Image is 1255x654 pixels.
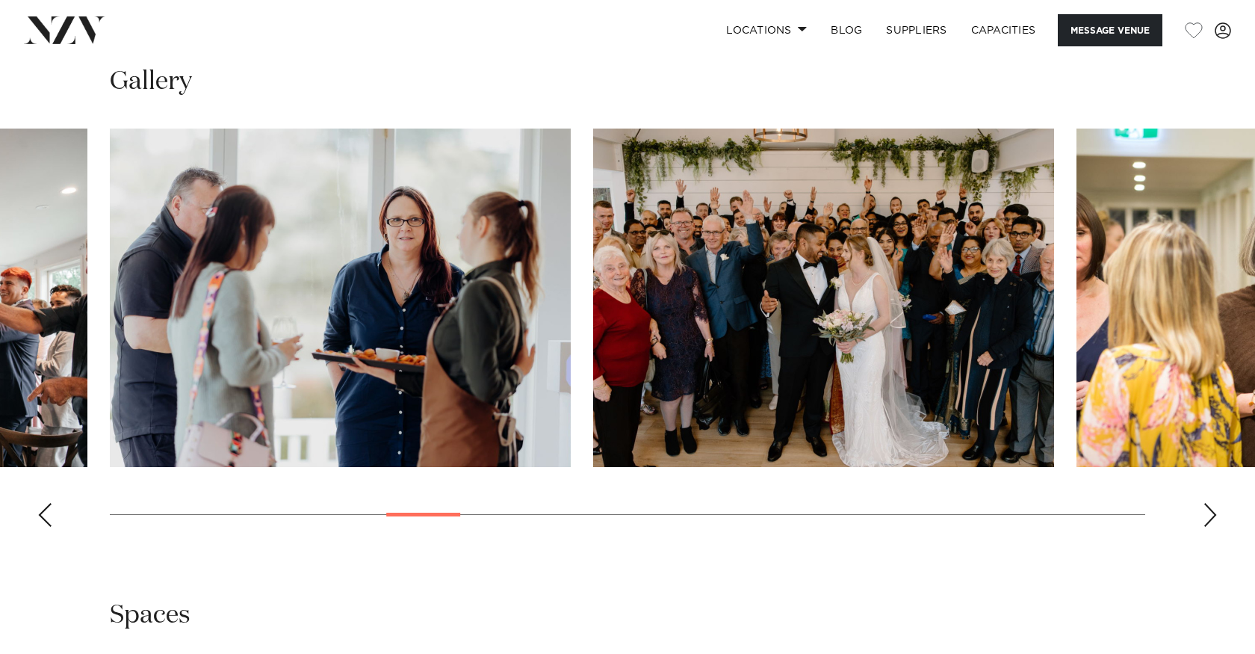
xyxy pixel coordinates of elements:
a: Capacities [959,14,1048,46]
h2: Gallery [110,65,192,99]
a: Locations [714,14,819,46]
img: nzv-logo.png [24,16,105,43]
swiper-slide: 10 / 30 [593,129,1054,467]
swiper-slide: 9 / 30 [110,129,571,467]
button: Message Venue [1058,14,1162,46]
a: BLOG [819,14,874,46]
a: SUPPLIERS [874,14,958,46]
h2: Spaces [110,599,190,632]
